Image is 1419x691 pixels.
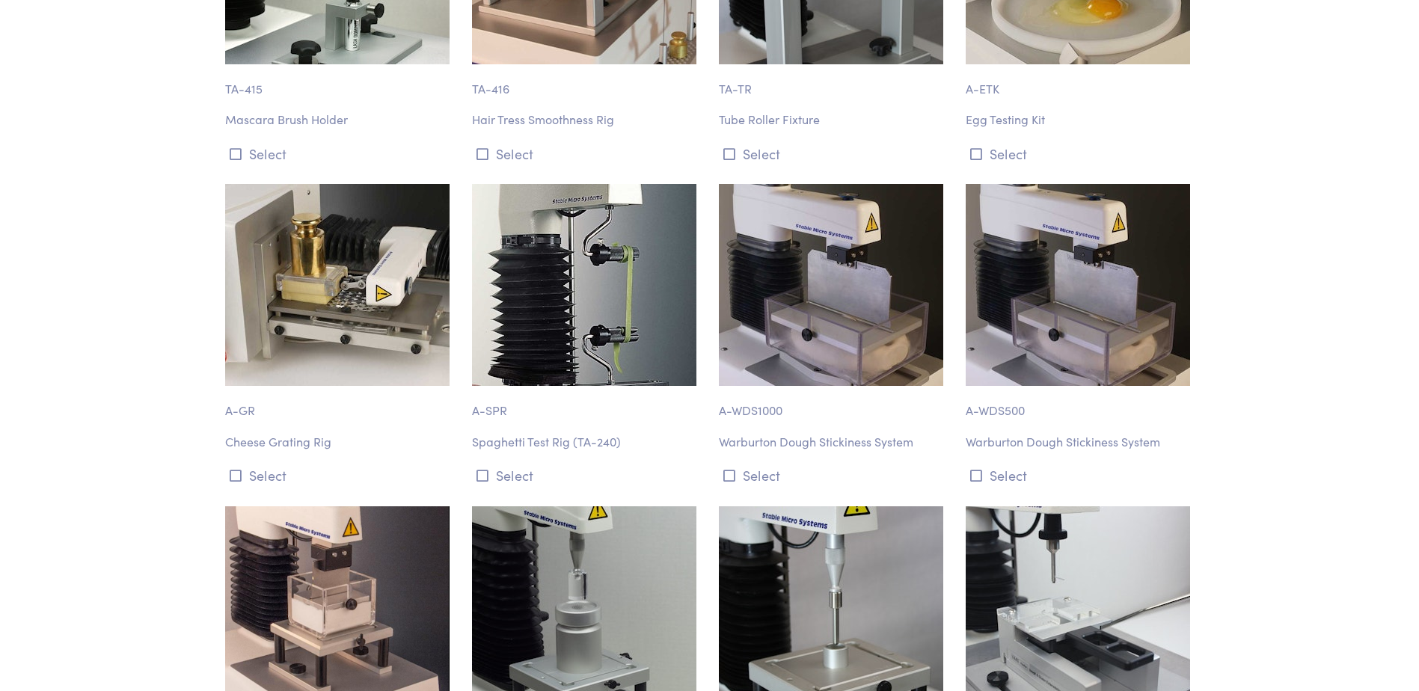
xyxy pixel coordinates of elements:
[719,386,948,420] p: A-WDS1000
[472,110,701,129] p: Hair Tress Smoothness Rig
[472,141,701,166] button: Select
[225,386,454,420] p: A-GR
[966,184,1190,386] img: food-a_wds1000-warburtons-dough-stickiness-system-2.jpg
[225,463,454,488] button: Select
[719,432,948,452] p: Warburton Dough Stickiness System
[719,463,948,488] button: Select
[472,184,696,386] img: food-ta_240_a_spr-spaghetti-test-rig-2.jpg
[966,110,1195,129] p: Egg Testing Kit
[719,110,948,129] p: Tube Roller Fixture
[225,64,454,99] p: TA-415
[719,141,948,166] button: Select
[472,64,701,99] p: TA-416
[966,64,1195,99] p: A-ETK
[472,386,701,420] p: A-SPR
[719,184,943,386] img: food-a_wds1000-warburtons-dough-stickiness-system-2.jpg
[225,141,454,166] button: Select
[225,184,450,386] img: food-a_gr-cheese-grating-rig-3.jpg
[225,110,454,129] p: Mascara Brush Holder
[966,141,1195,166] button: Select
[966,463,1195,488] button: Select
[472,463,701,488] button: Select
[966,386,1195,420] p: A-WDS500
[966,432,1195,452] p: Warburton Dough Stickiness System
[719,64,948,99] p: TA-TR
[225,432,454,452] p: Cheese Grating Rig
[472,432,701,452] p: Spaghetti Test Rig (TA-240)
